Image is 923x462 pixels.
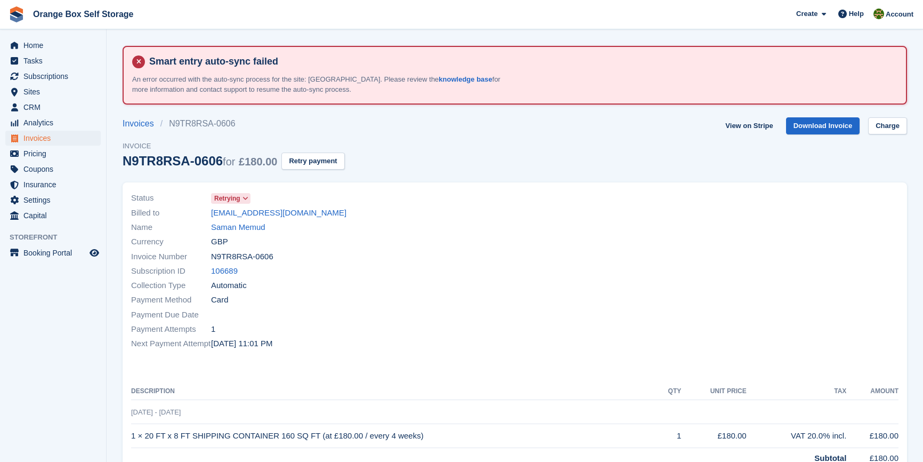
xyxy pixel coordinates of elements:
[88,246,101,259] a: Preview store
[23,84,87,99] span: Sites
[5,245,101,260] a: menu
[23,208,87,223] span: Capital
[5,162,101,177] a: menu
[846,383,898,400] th: Amount
[5,69,101,84] a: menu
[23,193,87,208] span: Settings
[211,280,247,292] span: Automatic
[10,232,106,243] span: Storefront
[131,383,658,400] th: Description
[131,251,211,263] span: Invoice Number
[23,100,87,115] span: CRM
[131,294,211,306] span: Payment Method
[873,9,884,19] img: Sarah
[5,100,101,115] a: menu
[131,280,211,292] span: Collection Type
[5,53,101,68] a: menu
[849,9,864,19] span: Help
[131,323,211,336] span: Payment Attempts
[211,265,238,277] a: 106689
[29,5,138,23] a: Orange Box Self Storage
[5,208,101,223] a: menu
[681,424,746,448] td: £180.00
[145,55,897,68] h4: Smart entry auto-sync failed
[211,323,215,336] span: 1
[211,221,265,234] a: Saman Memud
[211,294,229,306] span: Card
[131,424,658,448] td: 1 × 20 FT x 8 FT SHIPPING CONTAINER 160 SQ FT (at £180.00 / every 4 weeks)
[131,408,181,416] span: [DATE] - [DATE]
[23,177,87,192] span: Insurance
[211,251,273,263] span: N9TR8RSA-0606
[239,156,277,168] span: £180.00
[5,84,101,99] a: menu
[23,38,87,53] span: Home
[211,338,273,350] time: 2025-09-25 22:01:26 UTC
[5,38,101,53] a: menu
[223,156,235,168] span: for
[131,221,211,234] span: Name
[23,162,87,177] span: Coupons
[721,117,777,135] a: View on Stripe
[131,207,211,219] span: Billed to
[23,115,87,130] span: Analytics
[796,9,817,19] span: Create
[132,74,505,95] p: An error occurred with the auto-sync process for the site: [GEOGRAPHIC_DATA]. Please review the f...
[123,141,345,152] span: Invoice
[131,192,211,204] span: Status
[868,117,907,135] a: Charge
[123,117,345,130] nav: breadcrumbs
[23,146,87,161] span: Pricing
[658,424,681,448] td: 1
[5,115,101,130] a: menu
[5,177,101,192] a: menu
[131,236,211,248] span: Currency
[439,75,492,83] a: knowledge base
[23,131,87,146] span: Invoices
[747,430,847,442] div: VAT 20.0% incl.
[846,424,898,448] td: £180.00
[281,153,344,170] button: Retry payment
[211,207,346,219] a: [EMAIL_ADDRESS][DOMAIN_NAME]
[747,383,847,400] th: Tax
[886,9,913,20] span: Account
[131,309,211,321] span: Payment Due Date
[5,193,101,208] a: menu
[23,53,87,68] span: Tasks
[9,6,25,22] img: stora-icon-8386f47178a22dfd0bd8f6a31ec36ba5ce8667c1dd55bd0f319d3a0aa187defe.svg
[23,245,87,260] span: Booking Portal
[658,383,681,400] th: QTY
[5,131,101,146] a: menu
[23,69,87,84] span: Subscriptions
[123,117,160,130] a: Invoices
[5,146,101,161] a: menu
[123,154,277,168] div: N9TR8RSA-0606
[214,194,240,203] span: Retrying
[786,117,860,135] a: Download Invoice
[681,383,746,400] th: Unit Price
[131,338,211,350] span: Next Payment Attempt
[211,192,250,204] a: Retrying
[211,236,228,248] span: GBP
[131,265,211,277] span: Subscription ID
